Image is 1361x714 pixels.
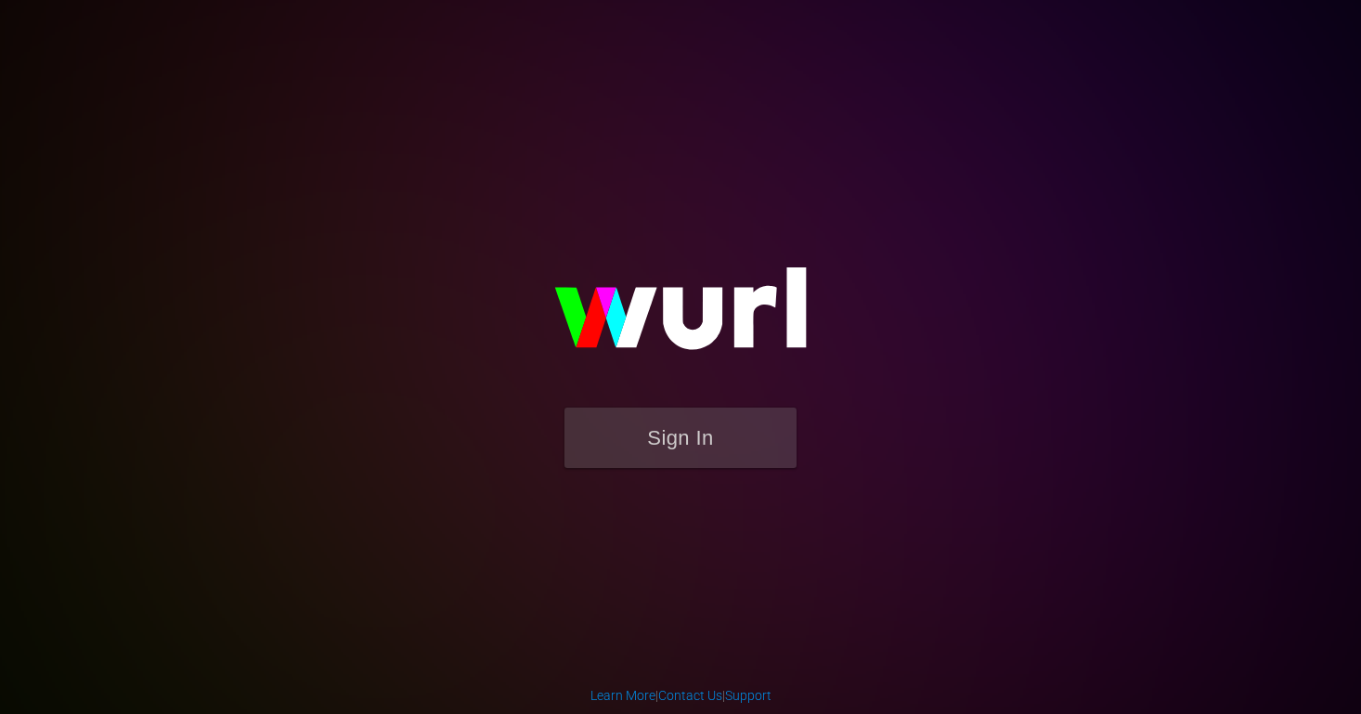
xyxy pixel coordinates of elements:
[725,688,771,703] a: Support
[590,688,655,703] a: Learn More
[495,227,866,408] img: wurl-logo-on-black-223613ac3d8ba8fe6dc639794a292ebdb59501304c7dfd60c99c58986ef67473.svg
[564,408,797,468] button: Sign In
[590,686,771,705] div: | |
[658,688,722,703] a: Contact Us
